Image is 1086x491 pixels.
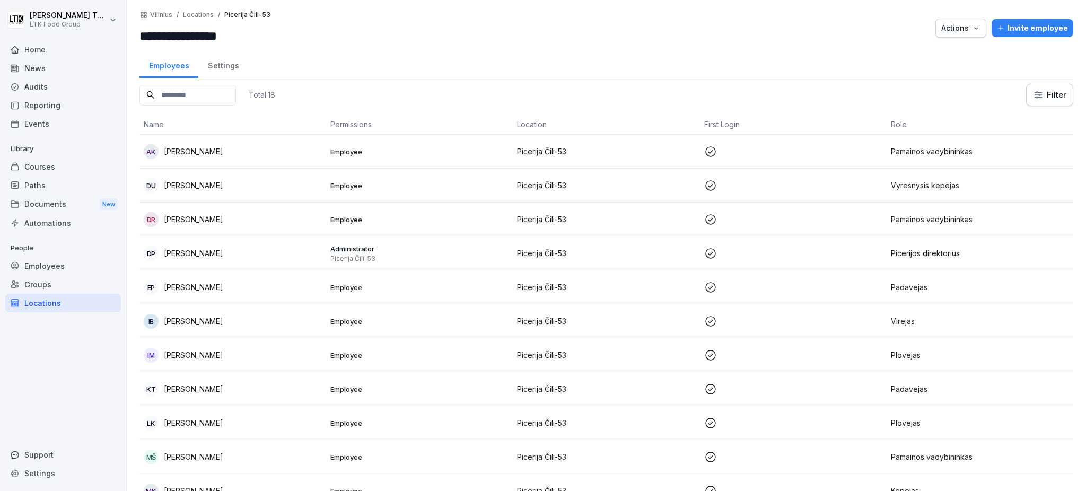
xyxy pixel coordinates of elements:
p: [PERSON_NAME] [164,214,223,225]
div: MŠ [144,450,159,464]
a: Settings [5,464,121,483]
a: Groups [5,275,121,294]
a: Audits [5,77,121,96]
p: Employee [330,384,509,394]
a: Employees [5,257,121,275]
a: Reporting [5,96,121,115]
p: Total: 18 [249,90,275,100]
p: LTK Food Group [30,21,107,28]
p: Pamainos vadybininkas [891,214,1069,225]
th: Name [139,115,326,135]
p: Padavejas [891,383,1069,394]
div: Support [5,445,121,464]
p: People [5,240,121,257]
p: Locations [183,11,214,19]
p: Plovejas [891,417,1069,428]
p: Padavejas [891,282,1069,293]
p: Picerija Čili-53 [517,282,695,293]
p: Picerija Čili-53 [517,180,695,191]
p: [PERSON_NAME] [164,383,223,394]
p: Employee [330,283,509,292]
p: Employee [330,181,509,190]
p: Picerijos direktorius [891,248,1069,259]
p: [PERSON_NAME] [164,451,223,462]
button: Actions [935,19,986,38]
p: Virejas [891,315,1069,327]
div: Actions [941,22,980,34]
a: Settings [198,51,248,78]
button: Filter [1027,84,1073,106]
p: Picerija Čili-53 [517,248,695,259]
div: AK [144,144,159,159]
p: [PERSON_NAME] [164,417,223,428]
p: Employee [330,350,509,360]
p: Picerija Čili-53 [517,417,695,428]
p: [PERSON_NAME] [164,349,223,361]
a: Automations [5,214,121,232]
p: Vyresnysis kepejas [891,180,1069,191]
p: Picerija Čili-53 [517,315,695,327]
p: [PERSON_NAME] [164,282,223,293]
div: Documents [5,195,121,214]
p: Picerija Čili-53 [517,451,695,462]
p: [PERSON_NAME] [164,146,223,157]
div: DR [144,212,159,227]
th: First Login [700,115,887,135]
div: Invite employee [997,22,1068,34]
th: Role [887,115,1073,135]
p: [PERSON_NAME] [164,180,223,191]
a: DocumentsNew [5,195,121,214]
p: Picerija Čili-53 [517,214,695,225]
p: Pamainos vadybininkas [891,146,1069,157]
p: Employee [330,452,509,462]
p: [PERSON_NAME] [164,248,223,259]
p: / [218,11,220,19]
p: Picerija Čili-53 [517,349,695,361]
div: DP [144,246,159,261]
p: Pamainos vadybininkas [891,451,1069,462]
a: Events [5,115,121,133]
a: Home [5,40,121,59]
th: Location [513,115,699,135]
a: News [5,59,121,77]
div: EP [144,280,159,295]
p: Picerija Čili-53 [330,255,509,263]
p: Picerija Čili-53 [224,11,270,19]
p: Administrator [330,244,509,253]
p: Employee [330,147,509,156]
div: DU [144,178,159,193]
div: KT [144,382,159,397]
a: Paths [5,176,121,195]
p: Library [5,141,121,157]
p: Employee [330,418,509,428]
th: Permissions [326,115,513,135]
a: Vilinius [150,11,172,19]
p: / [177,11,179,19]
p: Employee [330,317,509,326]
a: Courses [5,157,121,176]
a: Employees [139,51,198,78]
div: LK [144,416,159,431]
div: New [100,198,118,211]
div: IM [144,348,159,363]
p: [PERSON_NAME] [164,315,223,327]
button: Invite employee [992,19,1073,37]
p: [PERSON_NAME] Tumašiene [30,11,107,20]
p: Plovejas [891,349,1069,361]
a: Locations [5,294,121,312]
